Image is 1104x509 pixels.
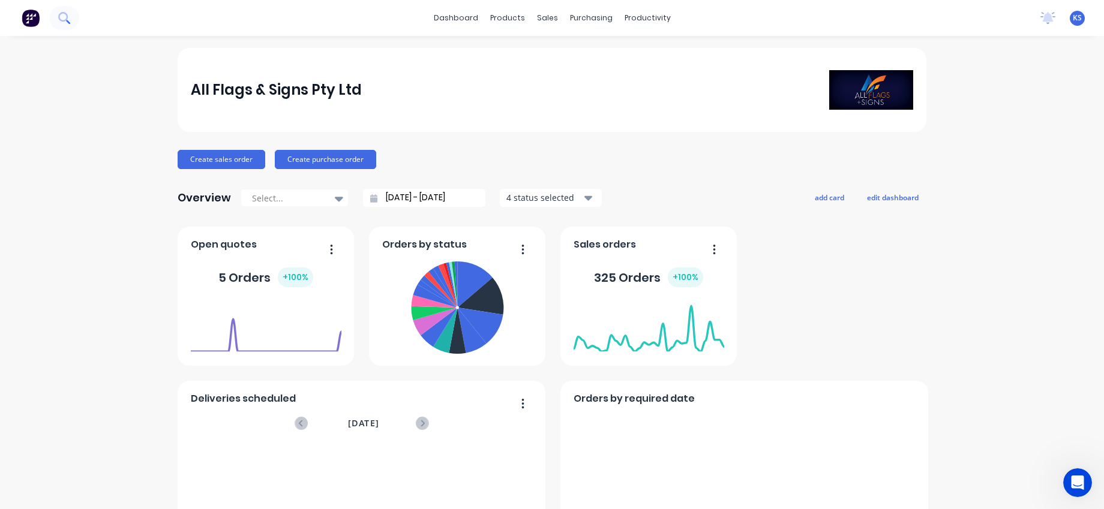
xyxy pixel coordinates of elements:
div: purchasing [564,9,619,27]
div: Overview [178,186,231,210]
div: 4 status selected [506,191,582,204]
div: 5 Orders [218,267,313,287]
div: + 100 % [278,267,313,287]
button: Create sales order [178,150,265,169]
button: edit dashboard [859,189,926,205]
div: + 100 % [668,267,703,287]
div: All Flags & Signs Pty Ltd [191,78,362,102]
button: add card [807,189,852,205]
a: dashboard [428,9,484,27]
button: 4 status selected [500,189,602,207]
iframe: Intercom live chat [1063,468,1092,497]
div: 325 Orders [594,267,703,287]
button: Create purchase order [275,150,376,169]
span: [DATE] [348,417,379,430]
div: sales [531,9,564,27]
span: Sales orders [574,237,636,252]
span: Orders by status [382,237,467,252]
img: Factory [22,9,40,27]
span: Open quotes [191,237,257,252]
div: products [484,9,531,27]
span: KS [1073,13,1082,23]
div: productivity [619,9,677,27]
img: All Flags & Signs Pty Ltd [829,70,913,110]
